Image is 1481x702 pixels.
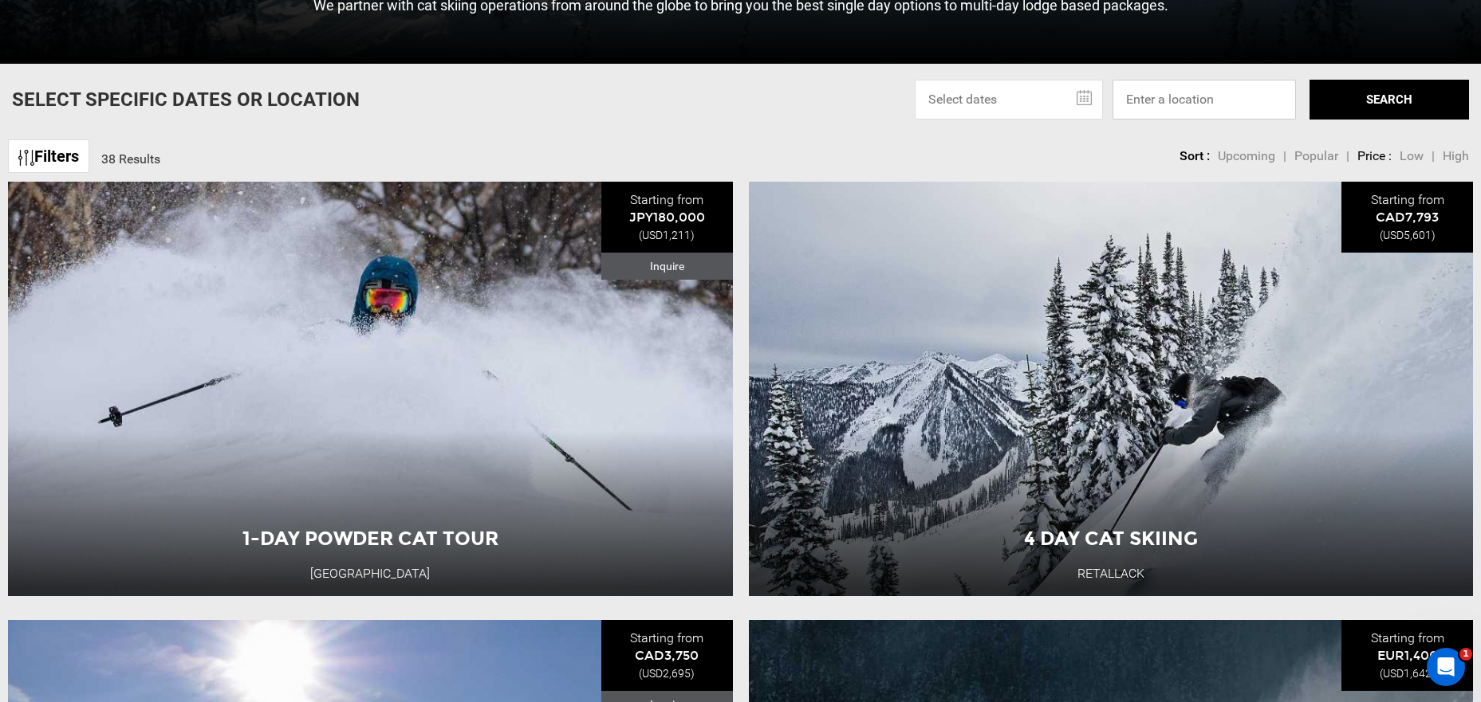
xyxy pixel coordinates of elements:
a: Filters [8,139,89,174]
li: | [1283,147,1286,166]
li: | [1432,147,1435,166]
li: Price : [1357,147,1392,166]
span: Popular [1294,148,1338,163]
button: SEARCH [1310,80,1469,120]
li: | [1346,147,1349,166]
li: Sort : [1180,147,1210,166]
span: Low [1400,148,1424,163]
span: Upcoming [1218,148,1275,163]
p: Select Specific Dates Or Location [12,86,360,113]
span: 1 [1459,648,1472,661]
span: High [1443,148,1469,163]
input: Select dates [915,80,1103,120]
img: btn-icon.svg [18,150,34,166]
input: Enter a location [1113,80,1296,120]
iframe: Intercom live chat [1427,648,1465,686]
span: 38 Results [101,151,160,167]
